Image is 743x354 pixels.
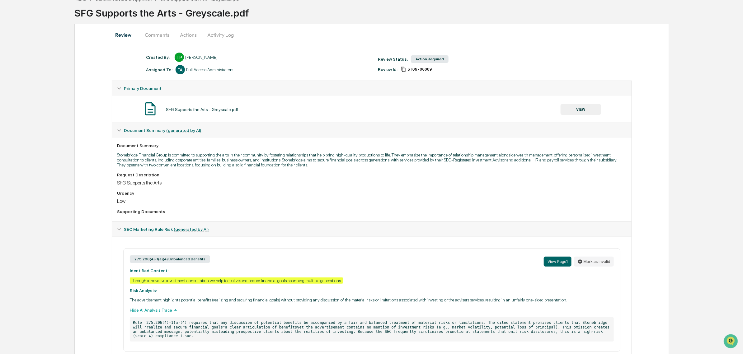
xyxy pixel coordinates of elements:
strong: Risk Analysis: [130,288,157,293]
span: Preclearance [12,78,40,85]
span: Data Lookup [12,90,39,96]
p: Stonebridge Financial Group is committed to supporting the arts in their community by fostering r... [117,152,627,167]
div: SEC Marketing Rule Risk (generated by AI) [112,222,632,237]
div: Start new chat [21,48,102,54]
a: 🗄️Attestations [43,76,80,87]
div: FA [176,65,185,74]
div: [PERSON_NAME] [185,55,218,60]
button: View Page1 [544,257,571,267]
img: 1746055101610-c473b297-6a78-478c-a979-82029cc54cd1 [6,48,17,59]
button: Start new chat [106,49,113,57]
a: 🔎Data Lookup [4,88,42,99]
div: Full Access Administrators [186,67,233,72]
button: Actions [174,27,202,42]
div: Action Required [411,55,449,63]
div: 🔎 [6,91,11,96]
div: Document Summary [117,143,627,148]
span: Pylon [62,105,75,110]
div: 🗄️ [45,79,50,84]
div: Document Summary (generated by AI) [112,123,632,138]
span: Primary Document [124,86,162,91]
div: Supporting Documents [117,209,627,214]
button: VIEW [561,104,601,115]
div: Review Status: [378,57,408,62]
div: Request Description [117,172,627,177]
span: Document Summary [124,128,201,133]
p: How can we help? [6,13,113,23]
div: Created By: ‎ ‎ [146,55,172,60]
div: Review Id: [378,67,397,72]
div: SFG Supports the Arts [117,180,627,186]
div: Hide AI Analysis Trace [130,307,614,314]
div: 275.206(4)-1(a)(4) Unbalanced Benefits [130,255,210,263]
span: Attestations [51,78,77,85]
iframe: Open customer support [723,333,740,350]
div: Assigned To: [146,67,172,72]
div: Primary Document [112,81,632,96]
span: b51728a7-9184-4025-a145-06f2685e8538 [407,67,432,72]
div: We're available if you need us! [21,54,79,59]
button: Review [112,27,140,42]
div: SFG Supports the Arts - Greyscale.pdf [74,2,743,19]
p: The advertisement highlights potential benefits (realizing and securing financial goals) without ... [130,297,614,302]
div: Document Summary (generated by AI) [112,138,632,221]
div: secondary tabs example [112,27,632,42]
a: 🖐️Preclearance [4,76,43,87]
div: Through innovative investment consultation we help to realize and secure financial goals spanning... [130,277,343,284]
div: Urgency [117,191,627,196]
u: (generated by AI) [166,128,201,133]
a: Powered byPylon [44,105,75,110]
div: Low [117,198,627,204]
span: SEC Marketing Rule Risk [124,227,209,232]
strong: Identified Content: [130,268,168,273]
u: (generated by AI) [174,227,209,232]
button: Mark as invalid [574,257,614,267]
p: Rule 275.206(4)-1(a)(4) requires that any discussion of potential benefits be accompanied by a fa... [130,317,614,342]
div: TP [175,53,184,62]
button: Comments [140,27,174,42]
img: Document Icon [143,101,158,117]
div: SFG Supports the Arts - Greyscale.pdf [166,107,238,112]
div: 🖐️ [6,79,11,84]
div: Primary Document [112,96,632,123]
button: Activity Log [202,27,239,42]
